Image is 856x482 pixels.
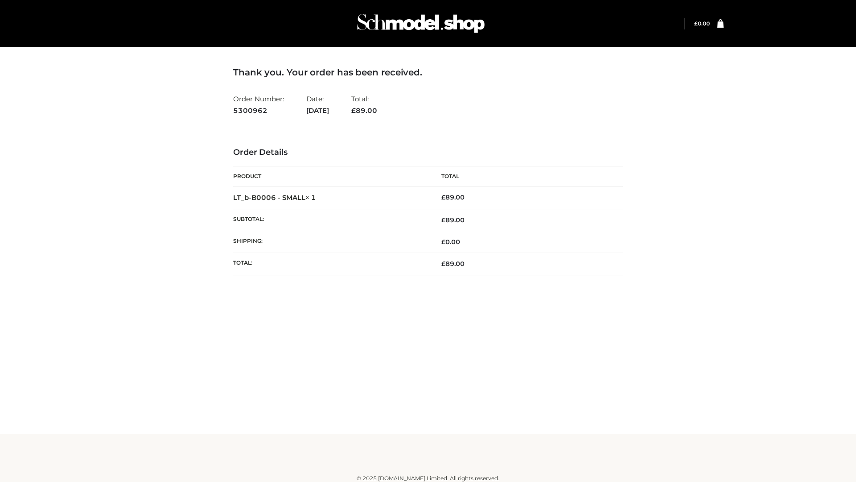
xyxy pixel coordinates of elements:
li: Total: [351,91,377,118]
strong: × 1 [305,193,316,202]
th: Shipping: [233,231,428,253]
img: Schmodel Admin 964 [354,6,488,41]
h3: Thank you. Your order has been received. [233,67,623,78]
strong: LT_b-B0006 - SMALL [233,193,316,202]
span: £ [441,216,445,224]
span: 89.00 [441,260,465,268]
th: Total: [233,253,428,275]
bdi: 0.00 [441,238,460,246]
bdi: 0.00 [694,20,710,27]
th: Total [428,166,623,187]
a: £0.00 [694,20,710,27]
h3: Order Details [233,148,623,158]
span: 89.00 [351,106,377,115]
span: £ [694,20,698,27]
li: Order Number: [233,91,284,118]
span: £ [441,260,445,268]
th: Product [233,166,428,187]
th: Subtotal: [233,209,428,231]
span: £ [441,193,445,201]
li: Date: [306,91,329,118]
strong: 5300962 [233,105,284,116]
strong: [DATE] [306,105,329,116]
bdi: 89.00 [441,193,465,201]
span: £ [441,238,445,246]
span: £ [351,106,356,115]
span: 89.00 [441,216,465,224]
